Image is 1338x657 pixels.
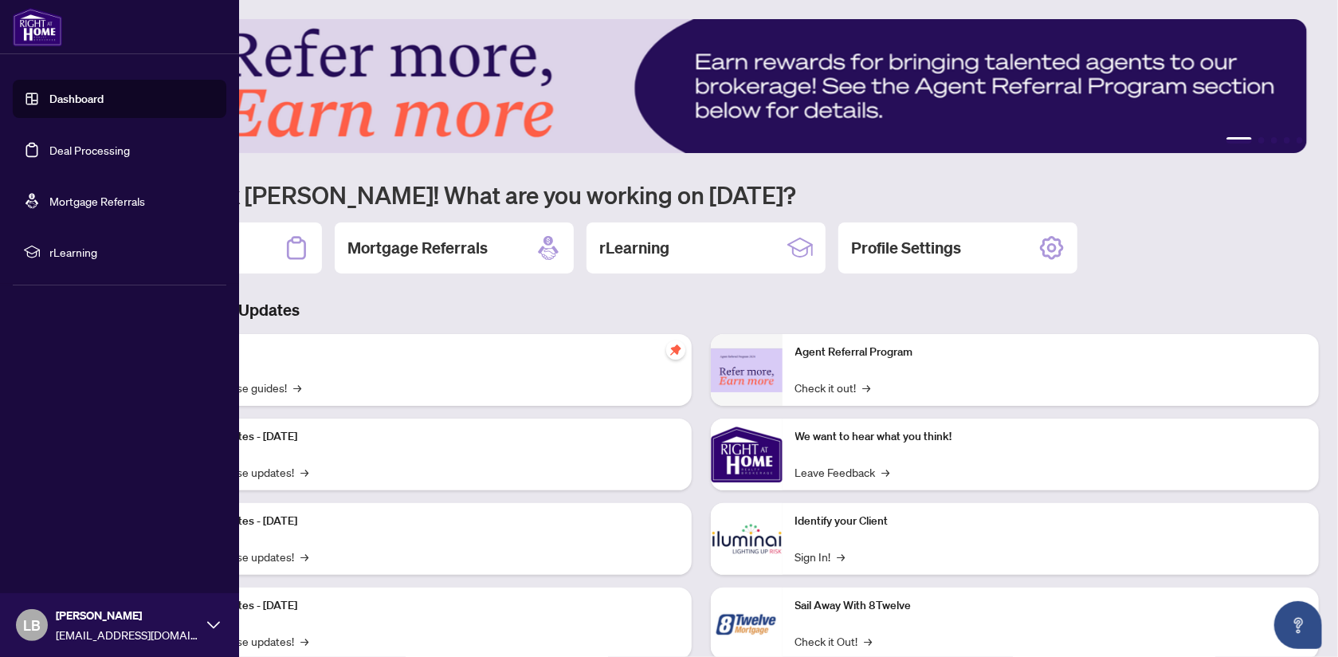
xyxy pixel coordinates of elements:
[13,8,62,46] img: logo
[851,237,961,259] h2: Profile Settings
[49,143,130,157] a: Deal Processing
[795,597,1307,615] p: Sail Away With 8Twelve
[300,463,308,481] span: →
[1258,137,1265,144] button: 2
[666,340,685,360] span: pushpin
[795,548,846,565] a: Sign In!→
[599,237,669,259] h2: rLearning
[711,348,783,392] img: Agent Referral Program
[863,379,871,396] span: →
[795,632,873,650] a: Check it Out!→
[83,179,1319,210] h1: Welcome back [PERSON_NAME]! What are you working on [DATE]?
[795,463,890,481] a: Leave Feedback→
[49,92,104,106] a: Dashboard
[167,344,679,361] p: Self-Help
[347,237,488,259] h2: Mortgage Referrals
[795,428,1307,446] p: We want to hear what you think!
[83,299,1319,321] h3: Brokerage & Industry Updates
[49,194,145,208] a: Mortgage Referrals
[711,419,783,490] img: We want to hear what you think!
[167,428,679,446] p: Platform Updates - [DATE]
[795,513,1307,530] p: Identify your Client
[795,344,1307,361] p: Agent Referral Program
[882,463,890,481] span: →
[1297,137,1303,144] button: 5
[1226,137,1252,144] button: 1
[167,513,679,530] p: Platform Updates - [DATE]
[1274,601,1322,649] button: Open asap
[83,19,1307,153] img: Slide 0
[865,632,873,650] span: →
[293,379,301,396] span: →
[49,243,215,261] span: rLearning
[23,614,41,636] span: LB
[1284,137,1290,144] button: 4
[1271,137,1277,144] button: 3
[56,626,199,643] span: [EMAIL_ADDRESS][DOMAIN_NAME]
[838,548,846,565] span: →
[300,632,308,650] span: →
[711,503,783,575] img: Identify your Client
[300,548,308,565] span: →
[167,597,679,615] p: Platform Updates - [DATE]
[56,607,199,624] span: [PERSON_NAME]
[795,379,871,396] a: Check it out!→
